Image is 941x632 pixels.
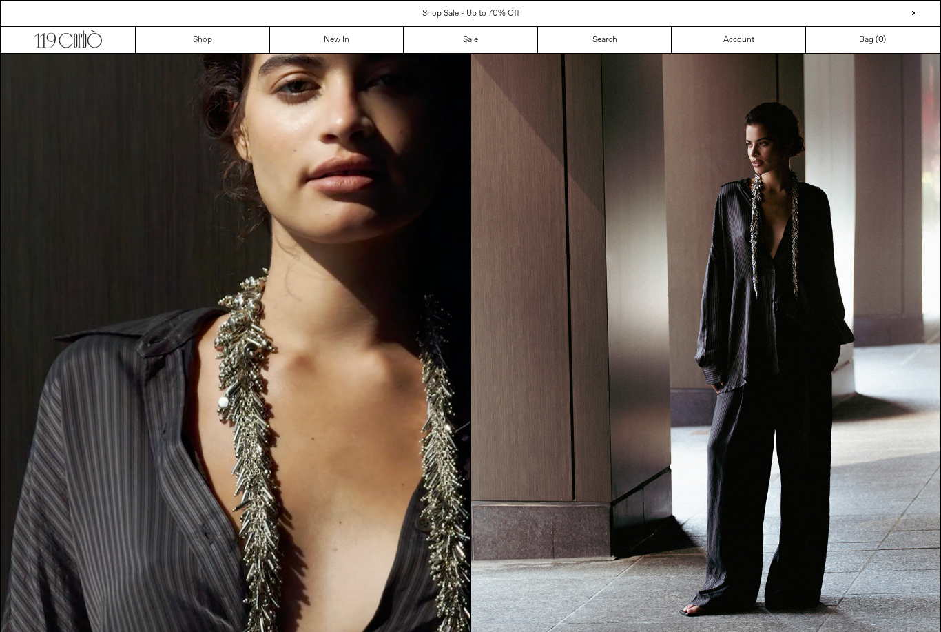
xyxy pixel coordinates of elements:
a: Account [672,27,806,53]
a: Search [538,27,672,53]
span: 0 [878,34,883,45]
a: Shop Sale - Up to 70% Off [422,8,519,19]
a: New In [270,27,404,53]
span: ) [878,34,886,46]
a: Sale [404,27,538,53]
a: Shop [136,27,270,53]
a: Bag () [806,27,940,53]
